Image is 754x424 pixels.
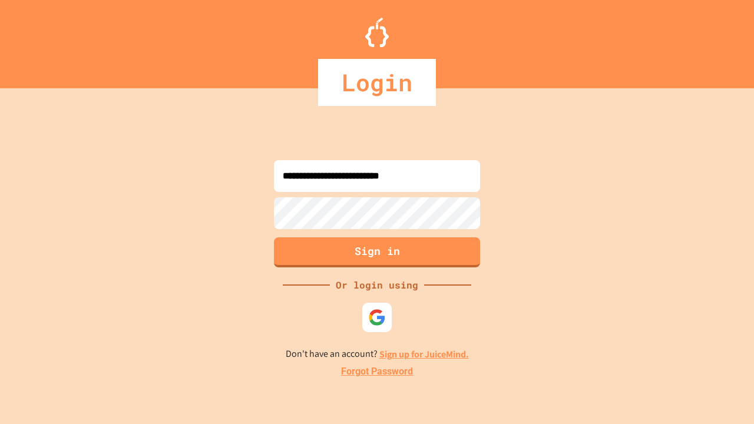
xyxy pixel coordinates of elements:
div: Login [318,59,436,106]
img: google-icon.svg [368,309,386,326]
a: Sign up for JuiceMind. [379,348,469,360]
a: Forgot Password [341,365,413,379]
div: Or login using [330,278,424,292]
p: Don't have an account? [286,347,469,362]
img: Logo.svg [365,18,389,47]
button: Sign in [274,237,480,267]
